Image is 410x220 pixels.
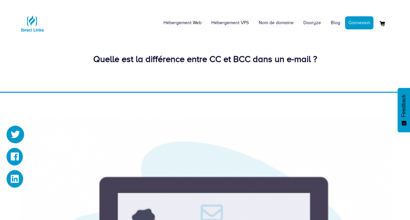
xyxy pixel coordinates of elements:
a: Nom de domaine [254,13,298,33]
a: Connexion [345,16,373,29]
img: Logo Ibraci Links [19,10,45,37]
button: Feedback - Afficher l’enquête [398,88,410,132]
span: Feedback [401,94,407,117]
a: Dooryze [298,13,326,33]
a: Blog [326,13,345,33]
a: Hébergement Web [159,13,206,33]
a: Hébergement VPS [206,13,254,33]
div: Quelle est la différence entre CC et BCC dans un e-mail ? [19,53,391,66]
a: Logo Ibraci Links [19,5,45,37]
